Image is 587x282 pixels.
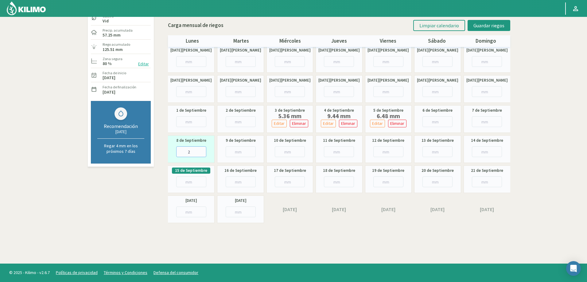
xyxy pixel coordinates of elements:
input: mm [324,176,354,187]
label: [DATE][PERSON_NAME] [466,47,508,53]
label: 19 de Septiembre [372,168,404,174]
button: Editar [370,120,385,127]
label: [DATE] [283,206,297,213]
input: mm [324,86,354,97]
label: Riego acumulado [103,42,130,47]
input: mm [373,146,403,157]
span: © 2025 - Kilimo - v2.6.7 [6,269,53,276]
button: Guardar riegos [468,20,510,31]
label: 6 de Septiembre [422,107,453,114]
label: 8 de Septiembre [176,137,206,144]
label: [DATE][PERSON_NAME] [417,77,458,83]
label: 15 de Septiembre [175,168,207,174]
label: Precip. acumulada [103,28,133,33]
input: mm [324,56,354,67]
a: Términos y Condiciones [104,270,147,275]
p: Editar [372,120,383,127]
input: mm [176,146,206,157]
label: 17 de Septiembre [274,168,306,174]
div: Open Intercom Messenger [566,261,581,276]
p: Carga mensual de riegos [168,21,224,29]
input: mm [176,176,206,187]
input: mm [176,207,206,217]
input: mm [373,86,403,97]
label: [DATE][PERSON_NAME] [170,47,212,53]
label: 18 de Septiembre [323,168,355,174]
input: mm [422,146,453,157]
span: Guardar riegos [473,22,504,29]
button: Limpiar calendario [413,20,465,31]
a: Defensa del consumidor [154,270,198,275]
input: mm [373,176,403,187]
label: [DATE][PERSON_NAME] [367,47,409,53]
a: Políticas de privacidad [56,270,98,275]
label: [DATE] [235,198,247,204]
input: mm [422,86,453,97]
input: mm [176,56,206,67]
button: Eliminar [290,120,308,127]
label: 6.48 mm [368,114,408,118]
label: [DATE] [430,206,445,213]
input: mm [472,116,502,127]
div: Recomendación [97,123,144,129]
p: viernes [363,37,412,45]
button: Editar [321,120,336,127]
label: [DATE][PERSON_NAME] [269,77,311,83]
input: mm [422,56,453,67]
label: [DATE] [381,206,395,213]
p: Regar 4 mm en los próximos 7 días [97,143,144,154]
p: lunes [168,37,217,45]
button: Editar [136,60,151,68]
p: Editar [323,120,334,127]
input: mm [472,86,502,97]
label: 2 de Septiembre [226,107,256,114]
label: 5.36 mm [270,114,310,118]
input: mm [226,86,256,97]
input: mm [422,176,453,187]
p: sábado [412,37,461,45]
label: 21 de Septiembre [471,168,503,174]
p: Eliminar [341,120,355,127]
label: 9.44 mm [319,114,359,118]
label: 13 de Septiembre [422,137,454,144]
input: mm [226,56,256,67]
label: 20 de Septiembre [422,168,454,174]
label: 125.51 mm [103,48,123,52]
input: mm [422,116,453,127]
label: 9 de Septiembre [226,137,256,144]
label: [DATE][PERSON_NAME] [220,77,261,83]
input: mm [275,176,305,187]
label: [DATE][PERSON_NAME] [318,47,360,53]
p: Eliminar [390,120,404,127]
label: 7 de Septiembre [472,107,502,114]
label: 11 de Septiembre [323,137,355,144]
label: [DATE][PERSON_NAME] [269,47,311,53]
input: mm [373,56,403,67]
input: mm [275,86,305,97]
button: Eliminar [388,120,406,127]
img: Kilimo [6,1,46,16]
label: [DATE] [332,206,346,213]
span: Limpiar calendario [419,22,459,29]
p: martes [217,37,266,45]
label: 16 de Septiembre [224,168,257,174]
label: 14 de Septiembre [471,137,503,144]
p: domingo [461,37,510,45]
label: Fecha de finalización [103,84,136,90]
label: 12 de Septiembre [372,137,404,144]
label: [DATE][PERSON_NAME] [318,77,360,83]
label: [DATE][PERSON_NAME] [417,47,458,53]
input: mm [226,176,256,187]
label: [DATE][PERSON_NAME] [466,77,508,83]
label: Vid [103,19,114,23]
input: mm [226,146,256,157]
button: Eliminar [339,120,357,127]
label: 10 de Septiembre [274,137,306,144]
label: [DATE][PERSON_NAME] [367,77,409,83]
input: mm [176,116,206,127]
label: [DATE] [480,206,494,213]
label: 4 de Septiembre [324,107,354,114]
input: mm [324,146,354,157]
label: 80 % [103,62,112,66]
label: 57.25 mm [103,33,121,37]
